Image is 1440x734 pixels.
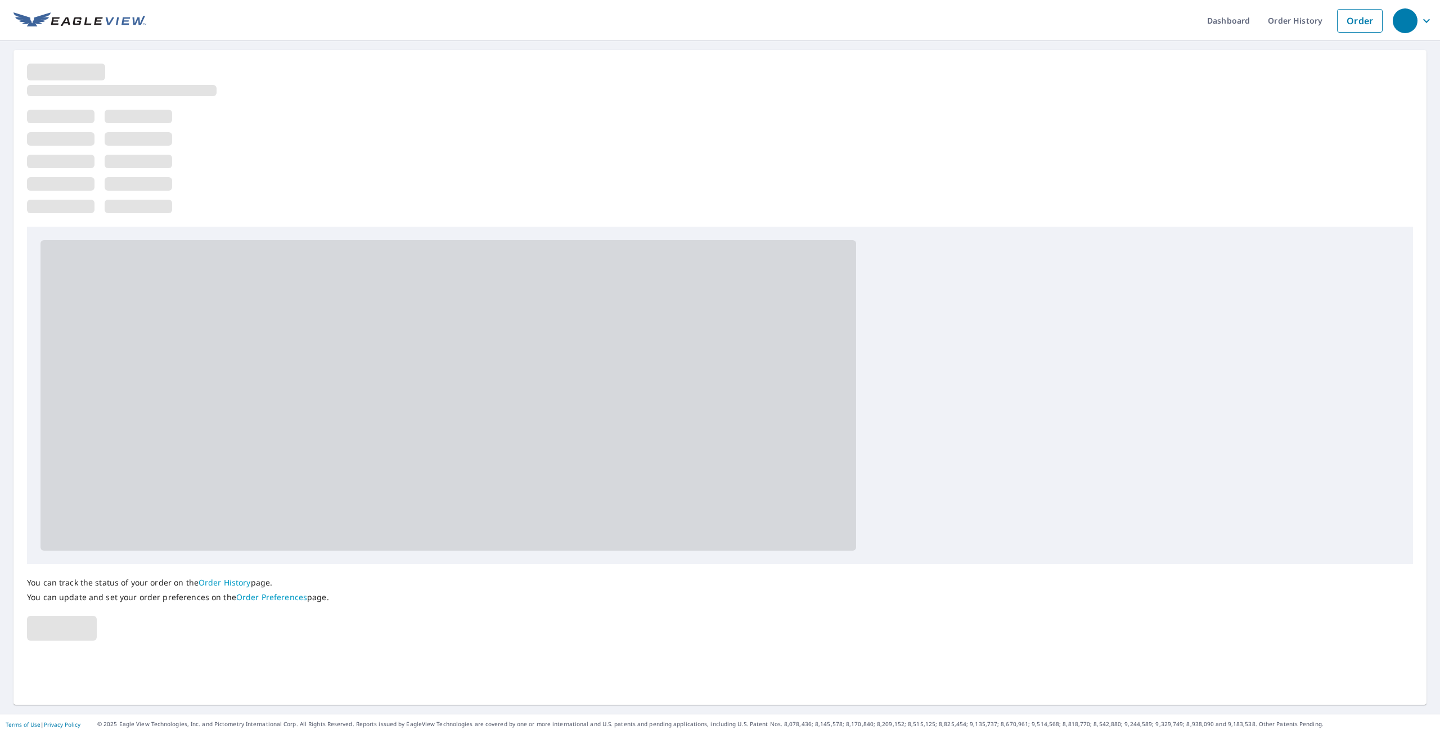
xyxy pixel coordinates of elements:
a: Privacy Policy [44,721,80,728]
a: Order [1337,9,1383,33]
p: | [6,721,80,728]
p: You can update and set your order preferences on the page. [27,592,329,602]
a: Order History [199,577,251,588]
a: Order Preferences [236,592,307,602]
a: Terms of Use [6,721,40,728]
p: You can track the status of your order on the page. [27,578,329,588]
p: © 2025 Eagle View Technologies, Inc. and Pictometry International Corp. All Rights Reserved. Repo... [97,720,1434,728]
img: EV Logo [13,12,146,29]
